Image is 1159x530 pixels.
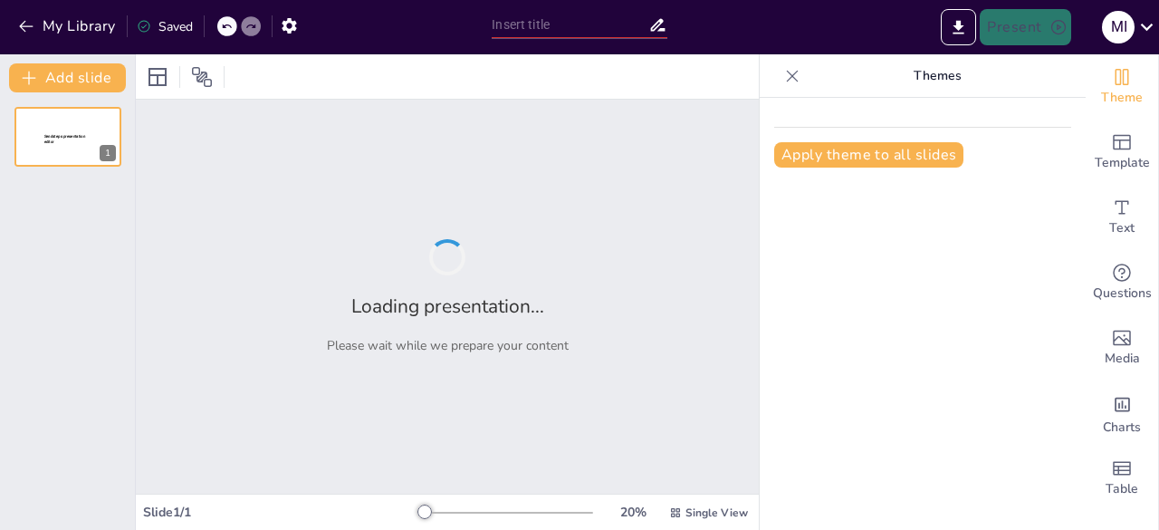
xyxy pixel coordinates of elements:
p: Please wait while we prepare your content [327,337,569,354]
span: Questions [1093,284,1152,304]
h2: Loading presentation... [351,294,544,319]
div: Slide 1 / 1 [143,504,419,521]
div: Add ready made slides [1086,120,1158,185]
span: Table [1106,479,1138,499]
button: M I [1102,9,1135,45]
button: Apply theme to all slides [774,142,963,168]
div: Add text boxes [1086,185,1158,250]
span: Charts [1103,418,1141,438]
input: Insert title [492,12,647,38]
span: Position [191,66,213,88]
span: Sendsteps presentation editor [44,134,85,144]
span: Template [1095,153,1150,173]
span: Media [1105,349,1140,369]
p: Themes [807,54,1068,98]
button: Present [980,9,1070,45]
div: Layout [143,63,172,92]
div: 1 [14,107,121,167]
div: Add charts and graphs [1086,381,1158,446]
div: Get real-time input from your audience [1086,250,1158,315]
span: Theme [1101,88,1143,108]
span: Single View [685,506,748,520]
div: Saved [137,18,193,35]
div: Change the overall theme [1086,54,1158,120]
div: M I [1102,11,1135,43]
div: 1 [100,145,116,161]
div: Add images, graphics, shapes or video [1086,315,1158,381]
span: Text [1109,218,1135,238]
button: Add slide [9,63,126,92]
button: Export to PowerPoint [941,9,976,45]
button: My Library [14,12,123,41]
div: 20 % [611,504,655,521]
div: Add a table [1086,446,1158,511]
